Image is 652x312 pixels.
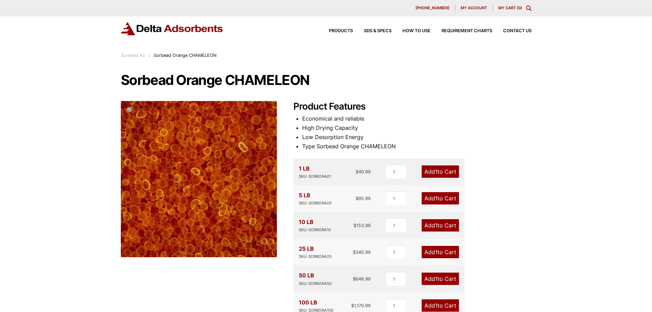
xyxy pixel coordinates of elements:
[422,165,459,178] a: Add1to Cart
[364,29,392,33] span: SDS & SPECS
[318,29,353,33] a: Products
[299,191,332,207] div: 5 LB
[299,173,331,180] div: SKU: SORBORA01
[354,223,371,228] bdi: 153.99
[126,107,134,114] span: 🔍
[353,249,356,255] span: $
[353,276,371,282] bdi: 648.99
[431,29,492,33] a: Requirement Charts
[302,142,532,151] li: Type Sorbead Orange CHAMELEON
[492,29,532,33] a: Contact Us
[299,227,331,233] div: SKU: SORBORA10
[435,168,437,175] span: 1
[149,53,150,58] span: :
[461,6,487,10] span: My account
[299,271,332,287] div: 50 LB
[435,249,437,255] span: 1
[299,244,332,260] div: 25 LB
[416,6,449,10] span: [PHONE_NUMBER]
[435,195,437,202] span: 1
[302,123,532,133] li: High Drying Capacity
[422,192,459,204] a: Add1to Cart
[299,217,331,233] div: 10 LB
[402,29,431,33] span: How to Use
[356,169,358,174] span: $
[356,196,371,201] bdi: 95.99
[442,29,492,33] span: Requirement Charts
[299,280,332,287] div: SKU: SORBORA50
[302,133,532,142] li: Low Desorption Energy
[518,5,521,10] span: 0
[302,114,532,123] li: Economical and reliable
[435,302,437,309] span: 1
[356,169,371,174] bdi: 40.99
[422,299,459,312] a: Add1to Cart
[154,53,217,58] span: Sorbead Orange CHAMELEON
[422,246,459,258] a: Add1to Cart
[121,22,223,35] img: Delta Adsorbents
[299,164,331,180] div: 1 LB
[353,276,356,282] span: $
[299,253,332,260] div: SKU: SORBORA25
[422,273,459,285] a: Add1to Cart
[410,5,455,11] a: [PHONE_NUMBER]
[121,53,145,58] a: Sorbead Air
[354,223,356,228] span: $
[422,219,459,232] a: Add1to Cart
[329,29,353,33] span: Products
[299,200,332,207] div: SKU: SORBORA05
[121,101,277,257] img: Sorbead Orange CHAMELEON
[392,29,431,33] a: How to Use
[351,303,354,308] span: $
[455,5,493,11] a: My account
[503,29,532,33] span: Contact Us
[351,303,371,308] bdi: 1,170.99
[356,196,358,201] span: $
[121,175,277,182] a: Sorbead Orange CHAMELEON
[121,101,140,120] a: View full-screen image gallery
[353,249,371,255] bdi: 345.99
[526,5,532,11] div: Toggle Modal Content
[498,5,522,10] a: My Cart (0)
[435,275,437,282] span: 1
[121,73,532,87] h1: Sorbead Orange CHAMELEON
[435,222,437,229] span: 1
[353,29,392,33] a: SDS & SPECS
[293,101,532,112] h2: Product Features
